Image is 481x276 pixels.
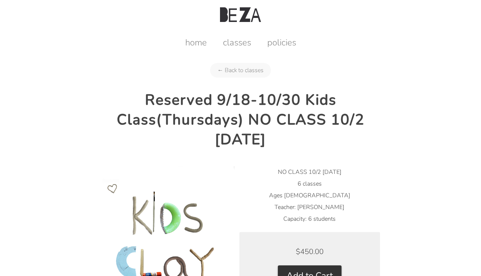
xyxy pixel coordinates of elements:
li: 6 classes [239,178,380,190]
div: $450.00 [254,247,365,257]
a: home [178,37,214,48]
a: classes [216,37,258,48]
li: Capacity: 6 students [239,213,380,225]
li: NO CLASS 10/2 [DATE] [239,166,380,178]
a: ← Back to classes [210,63,271,78]
li: Ages [DEMOGRAPHIC_DATA] [239,190,380,201]
h2: Reserved 9/18-10/30 Kids Class(Thursdays) NO CLASS 10/2 [DATE] [94,90,387,149]
img: Beza Studio Logo [220,7,261,22]
li: Teacher: [PERSON_NAME] [239,201,380,213]
a: policies [260,37,303,48]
